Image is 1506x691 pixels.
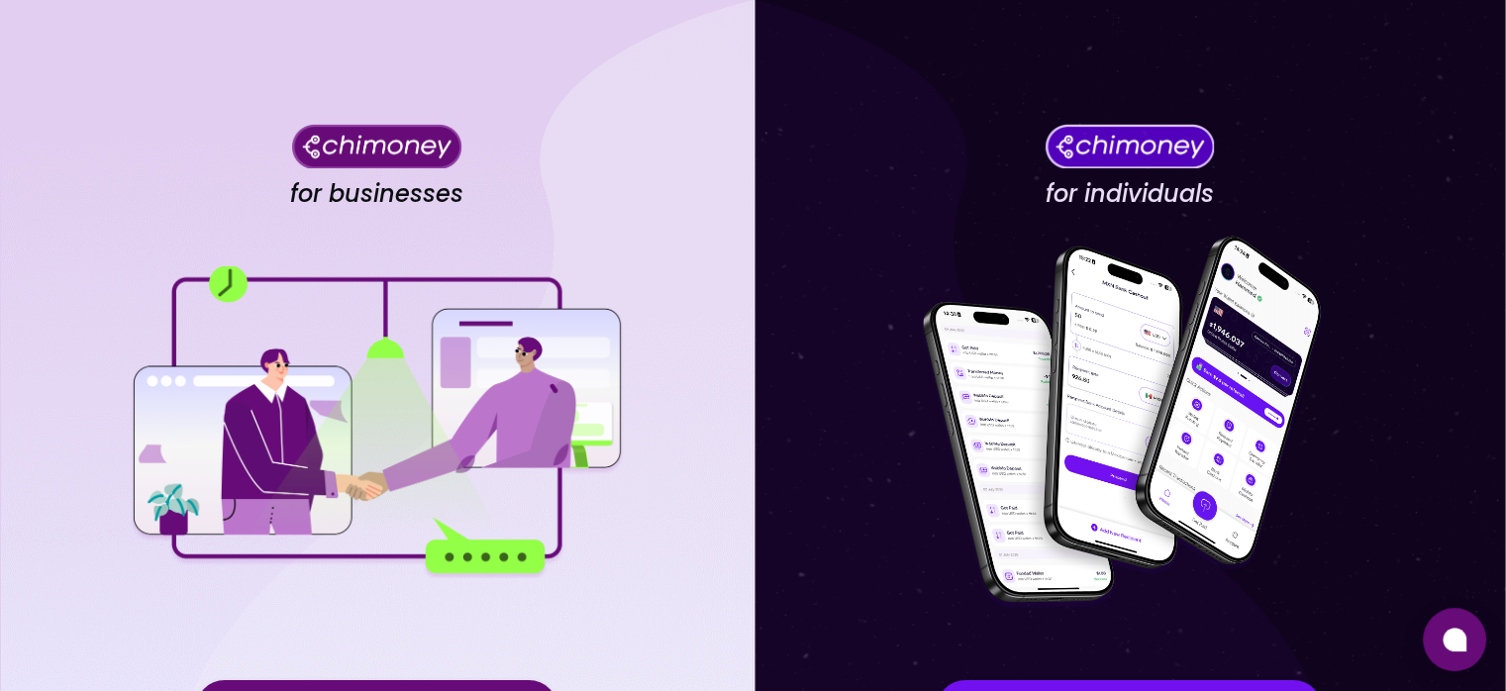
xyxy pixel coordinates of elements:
[290,179,463,209] h4: for businesses
[1045,124,1214,168] img: Chimoney for individuals
[1423,608,1486,671] button: Open chat window
[1046,179,1214,209] h4: for individuals
[882,225,1377,621] img: for individuals
[292,124,461,168] img: Chimoney for businesses
[129,266,624,578] img: for businesses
